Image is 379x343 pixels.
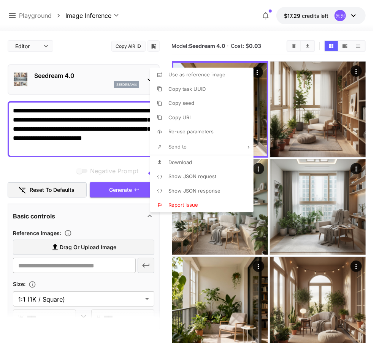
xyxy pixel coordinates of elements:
[168,114,192,120] span: Copy URL
[168,202,198,208] span: Report issue
[168,100,194,106] span: Copy seed
[168,71,225,77] span: Use as reference image
[168,144,187,150] span: Send to
[168,128,214,134] span: Re-use parameters
[168,86,206,92] span: Copy task UUID
[168,173,216,179] span: Show JSON request
[168,159,192,165] span: Download
[168,188,220,194] span: Show JSON response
